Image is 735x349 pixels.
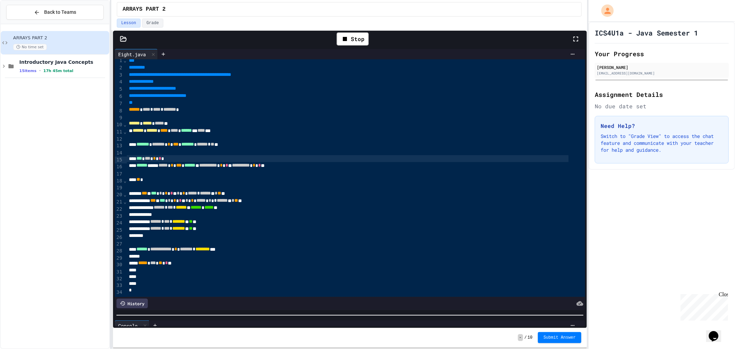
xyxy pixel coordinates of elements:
[115,93,123,100] div: 6
[115,136,123,143] div: 12
[115,269,123,276] div: 31
[524,335,527,340] span: /
[115,114,123,121] div: 9
[123,178,127,183] span: Fold line
[39,68,41,73] span: •
[597,71,727,76] div: [EMAIL_ADDRESS][DOMAIN_NAME]
[3,3,48,44] div: Chat with us now!Close
[115,276,123,282] div: 32
[594,3,615,19] div: My Account
[44,9,76,16] span: Back to Teams
[115,289,123,296] div: 34
[115,241,123,248] div: 27
[115,142,123,150] div: 13
[19,59,108,65] span: Introductory Java Concepts
[115,108,123,115] div: 8
[115,129,123,136] div: 11
[528,335,532,340] span: 10
[595,90,729,99] h2: Assignment Details
[337,32,369,46] div: Stop
[123,122,127,127] span: Fold line
[595,28,698,38] h1: ICS4U1a - Java Semester 1
[115,234,123,241] div: 26
[595,49,729,59] h2: Your Progress
[601,122,723,130] h3: Need Help?
[115,220,123,227] div: 24
[115,185,123,191] div: 19
[123,58,127,63] span: Fold line
[518,334,523,341] span: -
[115,79,123,86] div: 4
[115,100,123,108] div: 7
[678,291,728,321] iframe: chat widget
[115,320,150,331] div: Console
[115,157,123,164] div: 15
[115,178,123,185] div: 18
[19,69,37,73] span: 15 items
[115,150,123,157] div: 14
[123,199,127,205] span: Fold line
[123,129,127,134] span: Fold line
[115,322,141,329] div: Console
[142,19,163,28] button: Grade
[115,49,158,59] div: Eight.java
[595,102,729,110] div: No due date set
[115,213,123,220] div: 23
[115,51,149,58] div: Eight.java
[538,332,581,343] button: Submit Answer
[115,191,123,199] div: 20
[6,5,104,20] button: Back to Teams
[43,69,73,73] span: 17h 45m total
[13,44,47,50] span: No time set
[115,255,123,262] div: 29
[115,86,123,93] div: 5
[543,335,576,340] span: Submit Answer
[115,248,123,255] div: 28
[601,133,723,153] p: Switch to "Grade View" to access the chat feature and communicate with your teacher for help and ...
[115,57,123,64] div: 1
[115,227,123,234] div: 25
[116,299,148,308] div: History
[115,72,123,79] div: 3
[115,206,123,213] div: 22
[115,64,123,72] div: 2
[117,19,141,28] button: Lesson
[123,192,127,197] span: Fold line
[123,5,166,13] span: ARRAYS PART 2
[706,321,728,342] iframe: chat widget
[115,261,123,269] div: 30
[597,64,727,70] div: [PERSON_NAME]
[13,35,108,41] span: ARRAYS PART 2
[115,171,123,178] div: 17
[115,199,123,206] div: 21
[115,121,123,129] div: 10
[115,282,123,289] div: 33
[115,163,123,171] div: 16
